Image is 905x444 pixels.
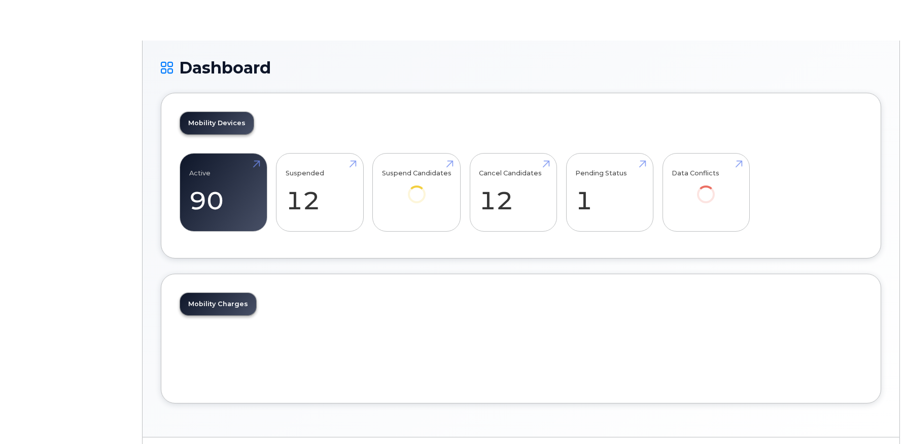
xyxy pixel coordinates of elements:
[672,159,740,217] a: Data Conflicts
[286,159,354,226] a: Suspended 12
[161,59,881,77] h1: Dashboard
[180,112,254,134] a: Mobility Devices
[575,159,644,226] a: Pending Status 1
[189,159,258,226] a: Active 90
[479,159,547,226] a: Cancel Candidates 12
[180,293,256,315] a: Mobility Charges
[382,159,451,217] a: Suspend Candidates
